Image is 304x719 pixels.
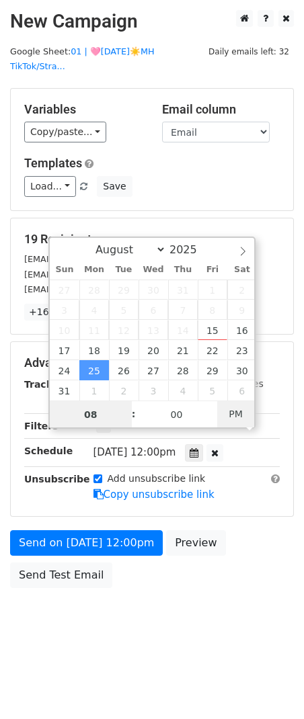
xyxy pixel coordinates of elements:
span: August 29, 2025 [198,360,227,380]
span: August 16, 2025 [227,320,257,340]
span: August 9, 2025 [227,300,257,320]
span: August 28, 2025 [168,360,198,380]
span: August 19, 2025 [109,340,139,360]
span: Mon [79,265,109,274]
span: August 13, 2025 [139,320,168,340]
span: August 14, 2025 [168,320,198,340]
span: August 6, 2025 [139,300,168,320]
span: August 15, 2025 [198,320,227,340]
input: Year [166,243,215,256]
small: [EMAIL_ADDRESS][DOMAIN_NAME] [24,254,174,264]
input: Minute [136,401,218,428]
strong: Unsubscribe [24,474,90,484]
span: August 18, 2025 [79,340,109,360]
a: Copy/paste... [24,122,106,142]
span: Click to toggle [217,400,254,427]
span: August 27, 2025 [139,360,168,380]
span: July 28, 2025 [79,280,109,300]
small: [EMAIL_ADDRESS][DOMAIN_NAME] [24,269,174,280]
span: September 5, 2025 [198,380,227,400]
h5: Variables [24,102,142,117]
h5: Email column [162,102,280,117]
span: July 30, 2025 [139,280,168,300]
h5: 19 Recipients [24,232,280,247]
strong: Tracking [24,379,69,390]
span: August 7, 2025 [168,300,198,320]
button: Save [97,176,132,197]
iframe: Chat Widget [237,654,304,719]
a: 01 | 🩷[DATE]☀️MH TikTok/Stra... [10,46,155,72]
span: August 4, 2025 [79,300,109,320]
span: Wed [139,265,168,274]
span: August 23, 2025 [227,340,257,360]
a: Send Test Email [10,562,112,588]
span: August 3, 2025 [50,300,79,320]
span: August 25, 2025 [79,360,109,380]
span: August 26, 2025 [109,360,139,380]
span: August 17, 2025 [50,340,79,360]
span: August 1, 2025 [198,280,227,300]
a: Templates [24,156,82,170]
a: Preview [166,530,225,556]
span: Thu [168,265,198,274]
span: Sat [227,265,257,274]
span: August 20, 2025 [139,340,168,360]
span: August 22, 2025 [198,340,227,360]
strong: Schedule [24,446,73,456]
label: UTM Codes [211,377,263,391]
label: Add unsubscribe link [108,472,206,486]
span: September 2, 2025 [109,380,139,400]
span: Sun [50,265,79,274]
strong: Filters [24,421,59,431]
span: Fri [198,265,227,274]
span: July 27, 2025 [50,280,79,300]
span: August 24, 2025 [50,360,79,380]
a: Daily emails left: 32 [204,46,294,56]
span: September 6, 2025 [227,380,257,400]
span: [DATE] 12:00pm [93,446,176,458]
span: Tue [109,265,139,274]
a: Copy unsubscribe link [93,489,215,501]
h5: Advanced [24,355,280,370]
span: July 29, 2025 [109,280,139,300]
span: August 30, 2025 [227,360,257,380]
span: July 31, 2025 [168,280,198,300]
span: August 11, 2025 [79,320,109,340]
a: +16 more [24,304,81,321]
h2: New Campaign [10,10,294,33]
span: September 1, 2025 [79,380,109,400]
a: Load... [24,176,76,197]
small: Google Sheet: [10,46,155,72]
span: August 12, 2025 [109,320,139,340]
span: August 10, 2025 [50,320,79,340]
span: August 21, 2025 [168,340,198,360]
span: Daily emails left: 32 [204,44,294,59]
span: August 5, 2025 [109,300,139,320]
a: Send on [DATE] 12:00pm [10,530,163,556]
input: Hour [50,401,132,428]
span: August 2, 2025 [227,280,257,300]
span: : [132,400,136,427]
span: September 4, 2025 [168,380,198,400]
span: September 3, 2025 [139,380,168,400]
span: August 31, 2025 [50,380,79,400]
small: [EMAIL_ADDRESS][DOMAIN_NAME] [24,284,174,294]
span: August 8, 2025 [198,300,227,320]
